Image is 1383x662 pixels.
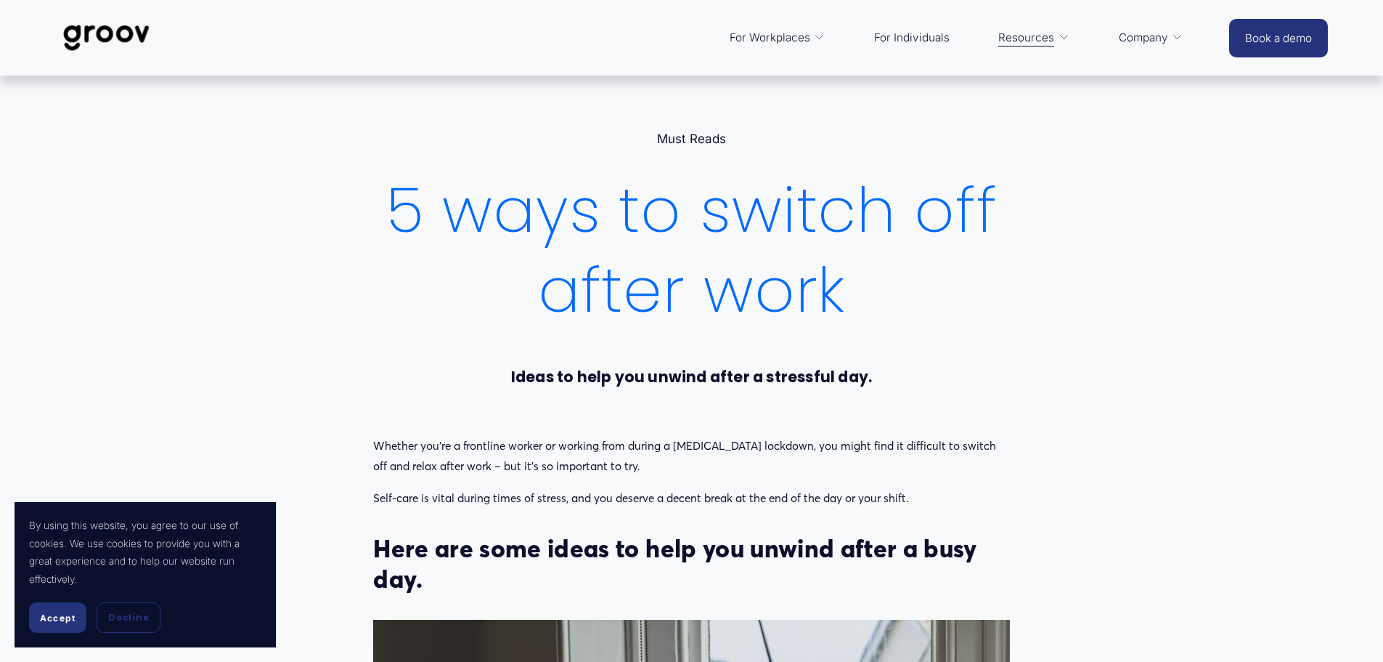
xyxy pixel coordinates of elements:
span: Accept [40,613,76,623]
span: For Workplaces [730,28,810,48]
span: Decline [108,611,149,624]
a: For Individuals [867,20,957,55]
span: Resources [998,28,1054,48]
strong: Ideas to help you unwind after a stressful day. [511,367,873,387]
span: Company [1119,28,1168,48]
h3: Here are some ideas to help you unwind after a busy day. [373,533,1009,595]
p: Self-care is vital during times of stress, and you deserve a decent break at the end of the day o... [373,488,1009,509]
img: Groov | Workplace Science Platform | Unlock Performance | Drive Results [55,14,158,62]
a: folder dropdown [722,20,833,55]
a: Book a demo [1229,19,1328,57]
button: Decline [97,602,160,633]
a: Must Reads [657,132,726,146]
button: Accept [29,602,86,633]
p: Whether you’re a frontline worker or working from during a [MEDICAL_DATA] lockdown, you might fin... [373,436,1009,476]
h1: 5 ways to switch off after work [373,171,1009,331]
p: By using this website, you agree to our use of cookies. We use cookies to provide you with a grea... [29,517,261,588]
a: folder dropdown [991,20,1077,55]
a: folder dropdown [1111,20,1191,55]
section: Cookie banner [15,502,276,647]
